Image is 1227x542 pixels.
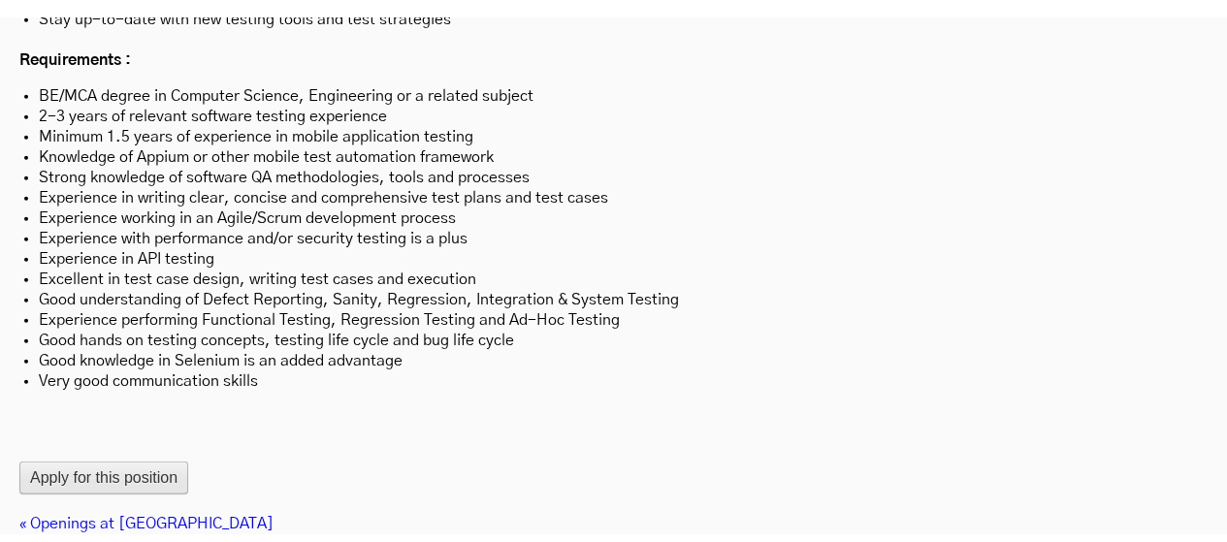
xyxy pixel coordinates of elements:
li: BE/MCA degree in Computer Science, Engineering or a related subject [39,86,1188,107]
li: Experience with performance and/or security testing is a plus [39,229,1188,249]
li: Experience in writing clear, concise and comprehensive test plans and test cases [39,188,1188,208]
li: Minimum 1.5 years of experience in mobile application testing [39,127,1188,147]
li: Experience working in an Agile/Scrum development process [39,208,1188,229]
li: Good understanding of Defect Reporting, Sanity, Regression, Integration & System Testing [39,290,1188,310]
li: Excellent in test case design, writing test cases and execution [39,270,1188,290]
li: Good knowledge in Selenium is an added advantage [39,351,1188,371]
li: Experience in API testing [39,249,1188,270]
li: Very good communication skills [39,371,1188,392]
li: 2-3 years of relevant software testing experience [39,107,1188,127]
button: Apply for this position [19,462,188,494]
li: Stay up-to-date with new testing tools and test strategies [39,10,1188,30]
strong: Requirements : [19,52,131,68]
li: Experience performing Functional Testing, Regression Testing and Ad-Hoc Testing [39,310,1188,331]
li: Strong knowledge of software QA methodologies, tools and processes [39,168,1188,188]
li: Good hands on testing concepts, testing life cycle and bug life cycle [39,331,1188,351]
li: Knowledge of Appium or other mobile test automation framework [39,147,1188,168]
a: « Openings at [GEOGRAPHIC_DATA] [19,516,274,531]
